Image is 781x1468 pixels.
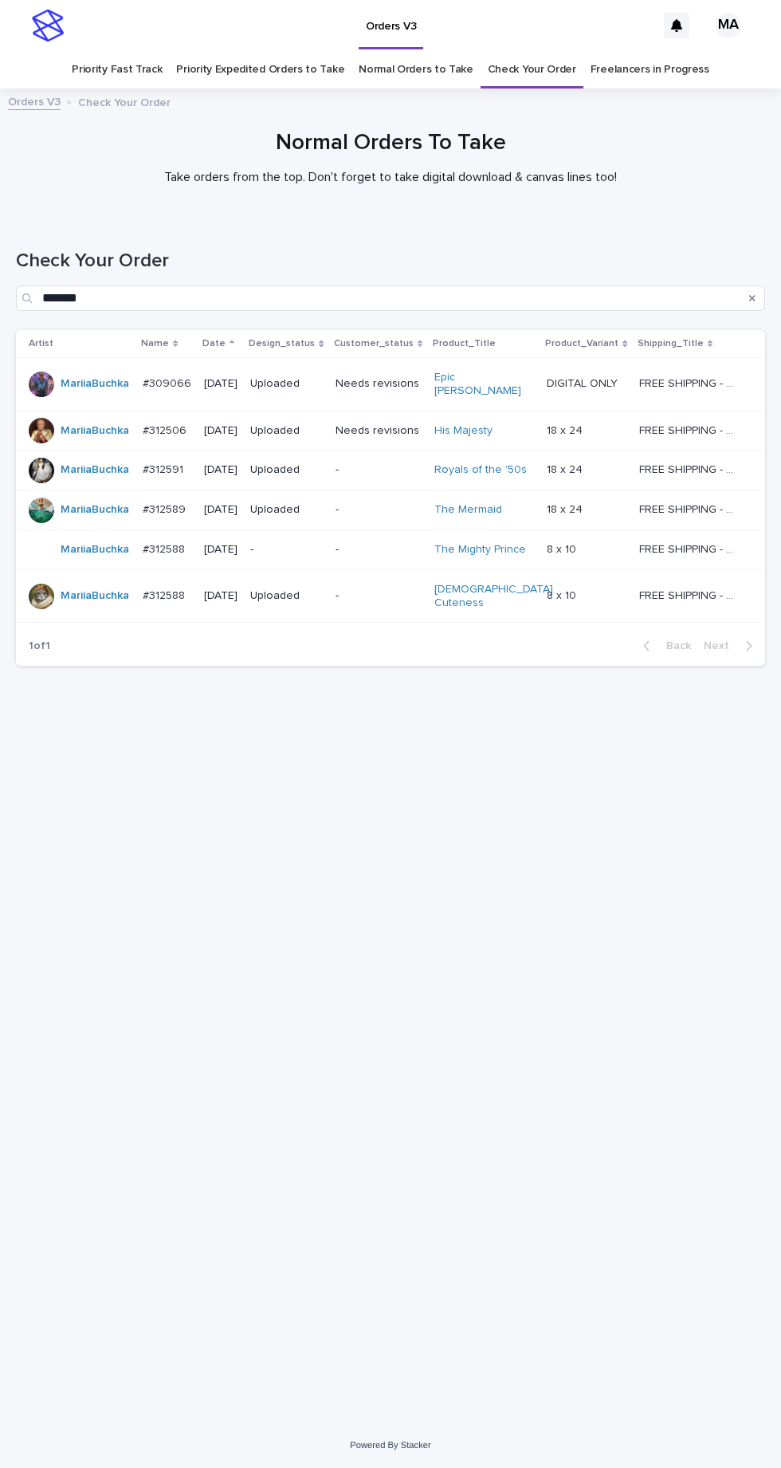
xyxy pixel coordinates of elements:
[545,335,618,352] p: Product_Variant
[61,424,129,438] a: MariiaBuchka
[204,463,237,477] p: [DATE]
[547,421,586,438] p: 18 x 24
[143,500,189,517] p: #312589
[204,589,237,603] p: [DATE]
[716,13,741,38] div: MA
[639,500,742,517] p: FREE SHIPPING - preview in 1-2 business days, after your approval delivery will take 5-10 b.d.
[143,460,186,477] p: #312591
[639,586,742,603] p: FREE SHIPPING - preview in 1-2 business days, after your approval delivery will take 5-10 b.d.
[336,543,422,557] p: -
[72,170,709,185] p: Take orders from the top. Don't forget to take digital download & canvas lines too!
[204,377,237,391] p: [DATE]
[433,335,496,352] p: Product_Title
[143,586,188,603] p: #312588
[16,285,765,311] input: Search
[434,424,493,438] a: His Majesty
[336,424,422,438] p: Needs revisions
[61,463,129,477] a: MariiaBuchka
[639,374,742,391] p: FREE SHIPPING - preview in 1-2 business days, after your approval delivery will take 5-10 b.d., l...
[16,529,765,569] tr: MariiaBuchka #312588#312588 [DATE]--The Mighty Prince 8 x 108 x 10 FREE SHIPPING - preview in 1-2...
[350,1440,430,1450] a: Powered By Stacker
[547,500,586,517] p: 18 x 24
[547,460,586,477] p: 18 x 24
[61,377,129,391] a: MariiaBuchka
[143,540,188,557] p: #312588
[8,92,61,110] a: Orders V3
[16,250,765,273] h1: Check Your Order
[639,460,742,477] p: FREE SHIPPING - preview in 1-2 business days, after your approval delivery will take 5-10 b.d.
[32,10,64,41] img: stacker-logo-s-only.png
[16,569,765,623] tr: MariiaBuchka #312588#312588 [DATE]Uploaded-[DEMOGRAPHIC_DATA] Cuteness 8 x 108 x 10 FREE SHIPPING...
[204,543,237,557] p: [DATE]
[250,589,323,603] p: Uploaded
[61,543,129,557] a: MariiaBuchka
[61,503,129,517] a: MariiaBuchka
[336,589,422,603] p: -
[488,51,576,89] a: Check Your Order
[204,503,237,517] p: [DATE]
[434,503,502,517] a: The Mermaid
[250,543,323,557] p: -
[249,335,315,352] p: Design_status
[250,463,323,477] p: Uploaded
[547,374,621,391] p: DIGITAL ONLY
[61,589,129,603] a: MariiaBuchka
[143,374,194,391] p: #309066
[16,490,765,530] tr: MariiaBuchka #312589#312589 [DATE]Uploaded-The Mermaid 18 x 2418 x 24 FREE SHIPPING - preview in ...
[704,640,739,651] span: Next
[639,421,742,438] p: FREE SHIPPING - preview in 1-2 business days, after your approval delivery will take 5-10 b.d.
[16,130,765,157] h1: Normal Orders To Take
[434,543,526,557] a: The Mighty Prince
[16,451,765,490] tr: MariiaBuchka #312591#312591 [DATE]Uploaded-Royals of the '50s 18 x 2418 x 24 FREE SHIPPING - prev...
[143,421,190,438] p: #312506
[657,640,691,651] span: Back
[359,51,473,89] a: Normal Orders to Take
[334,335,414,352] p: Customer_status
[16,357,765,411] tr: MariiaBuchka #309066#309066 [DATE]UploadedNeeds revisionsEpic [PERSON_NAME] DIGITAL ONLYDIGITAL O...
[204,424,237,438] p: [DATE]
[336,503,422,517] p: -
[591,51,709,89] a: Freelancers in Progress
[336,377,422,391] p: Needs revisions
[202,335,226,352] p: Date
[434,463,527,477] a: Royals of the '50s
[176,51,344,89] a: Priority Expedited Orders to Take
[697,639,765,653] button: Next
[630,639,697,653] button: Back
[336,463,422,477] p: -
[547,540,579,557] p: 8 x 10
[639,540,742,557] p: FREE SHIPPING - preview in 1-2 business days, after your approval delivery will take 5-10 b.d.
[638,335,704,352] p: Shipping_Title
[250,377,323,391] p: Uploaded
[547,586,579,603] p: 8 x 10
[72,51,162,89] a: Priority Fast Track
[16,627,63,666] p: 1 of 1
[250,424,323,438] p: Uploaded
[16,411,765,451] tr: MariiaBuchka #312506#312506 [DATE]UploadedNeeds revisionsHis Majesty 18 x 2418 x 24 FREE SHIPPING...
[434,583,553,610] a: [DEMOGRAPHIC_DATA] Cuteness
[141,335,169,352] p: Name
[29,335,53,352] p: Artist
[434,371,534,398] a: Epic [PERSON_NAME]
[250,503,323,517] p: Uploaded
[78,92,171,110] p: Check Your Order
